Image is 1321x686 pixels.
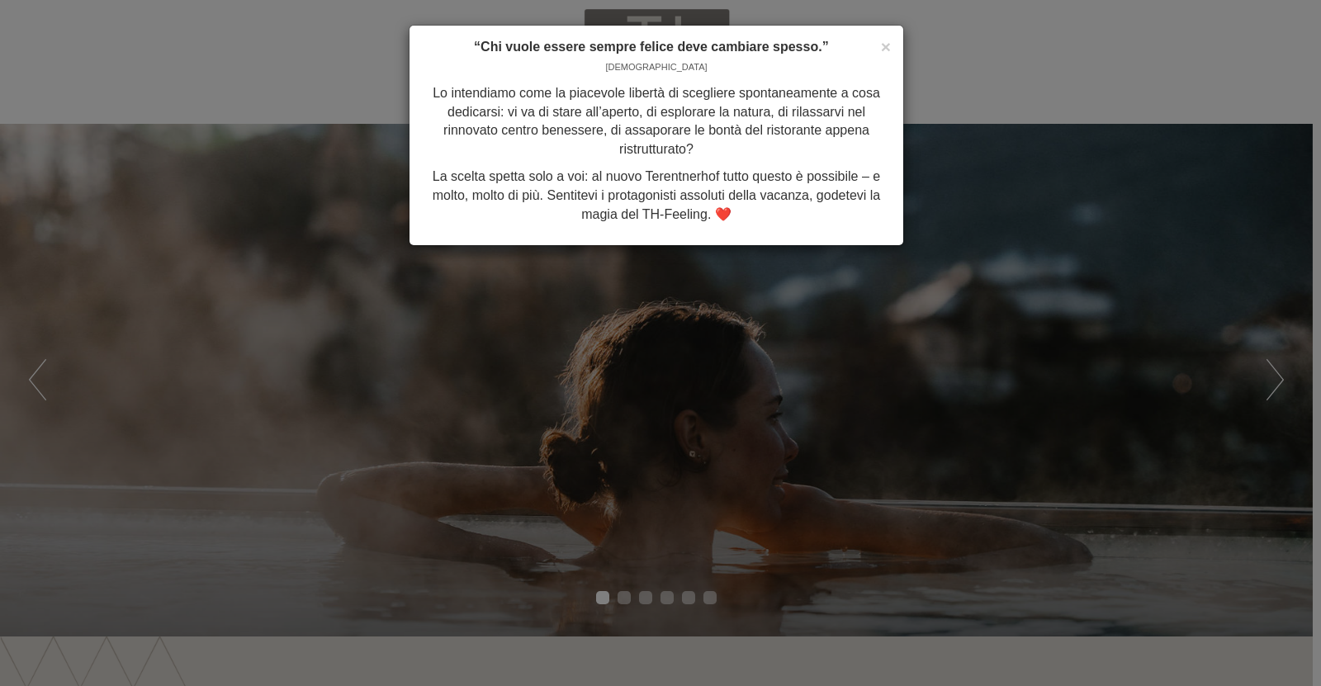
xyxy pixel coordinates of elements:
[881,37,891,56] span: ×
[474,40,829,54] strong: “Chi vuole essere sempre felice deve cambiare spesso.”
[422,168,891,225] p: La scelta spetta solo a voi: al nuovo Terentnerhof tutto questo è possibile – e molto, molto di p...
[605,62,707,72] span: [DEMOGRAPHIC_DATA]
[422,84,891,159] p: Lo intendiamo come la piacevole libertà di scegliere spontaneamente a cosa dedicarsi: vi va di st...
[881,38,891,55] button: Close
